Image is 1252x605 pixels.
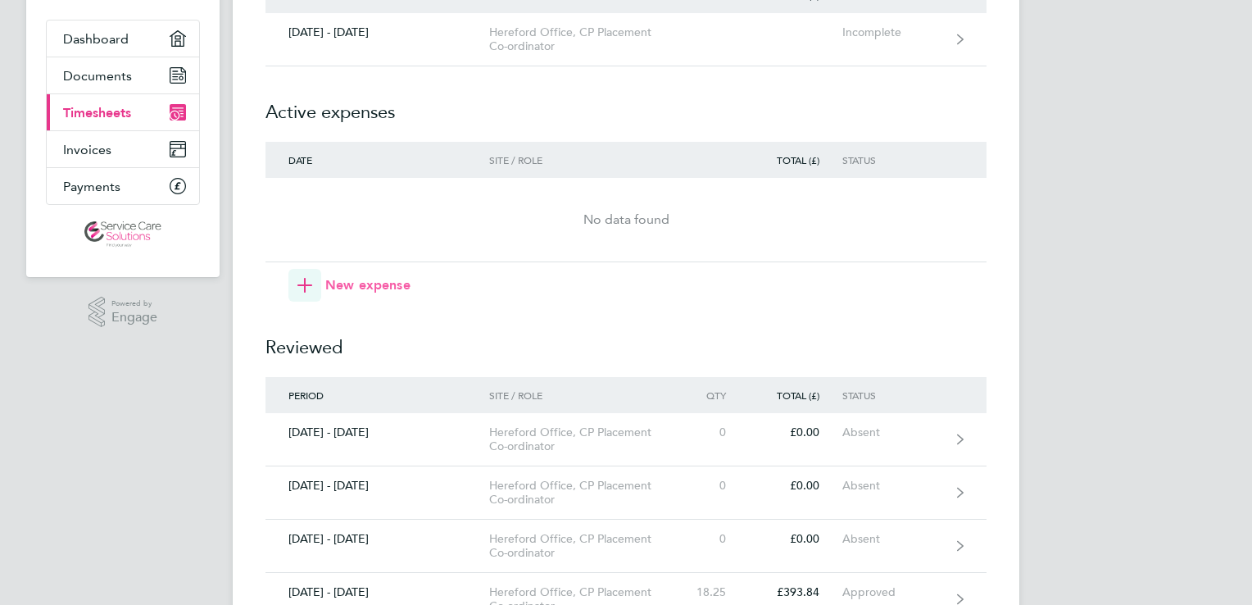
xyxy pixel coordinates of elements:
span: Timesheets [63,105,131,121]
a: Timesheets [47,94,199,130]
span: Documents [63,68,132,84]
span: Dashboard [63,31,129,47]
div: Hereford Office, CP Placement Co-ordinator [489,479,677,507]
div: 0 [677,532,749,546]
a: Go to home page [46,221,200,248]
div: Status [842,389,943,401]
div: 0 [677,425,749,439]
div: Incomplete [842,25,943,39]
div: [DATE] - [DATE] [265,425,489,439]
a: [DATE] - [DATE]Hereford Office, CP Placement Co-ordinator0£0.00Absent [265,520,987,573]
a: [DATE] - [DATE]Hereford Office, CP Placement Co-ordinatorIncomplete [265,13,987,66]
div: Approved [842,585,943,599]
a: Dashboard [47,20,199,57]
div: [DATE] - [DATE] [265,25,489,39]
h2: Active expenses [265,66,987,142]
span: Powered by [111,297,157,311]
span: New expense [325,275,411,295]
a: Invoices [47,131,199,167]
span: Payments [63,179,120,194]
div: [DATE] - [DATE] [265,585,489,599]
div: £0.00 [749,425,842,439]
div: Date [265,154,489,166]
div: Absent [842,479,943,493]
div: [DATE] - [DATE] [265,479,489,493]
div: No data found [265,210,987,230]
span: Invoices [63,142,111,157]
div: Site / Role [489,154,677,166]
span: Engage [111,311,157,325]
div: £393.84 [749,585,842,599]
div: 0 [677,479,749,493]
button: New expense [288,269,411,302]
a: [DATE] - [DATE]Hereford Office, CP Placement Co-ordinator0£0.00Absent [265,466,987,520]
div: Site / Role [489,389,677,401]
div: £0.00 [749,479,842,493]
span: Period [288,389,324,402]
div: £0.00 [749,532,842,546]
div: Total (£) [749,389,842,401]
div: 18.25 [677,585,749,599]
a: Documents [47,57,199,93]
a: [DATE] - [DATE]Hereford Office, CP Placement Co-ordinator0£0.00Absent [265,413,987,466]
h2: Reviewed [265,302,987,377]
div: Absent [842,532,943,546]
div: Hereford Office, CP Placement Co-ordinator [489,25,677,53]
a: Powered byEngage [88,297,158,328]
div: Hereford Office, CP Placement Co-ordinator [489,532,677,560]
div: [DATE] - [DATE] [265,532,489,546]
div: Status [842,154,943,166]
div: Hereford Office, CP Placement Co-ordinator [489,425,677,453]
div: Absent [842,425,943,439]
a: Payments [47,168,199,204]
img: servicecare-logo-retina.png [84,221,161,248]
div: Qty [677,389,749,401]
div: Total (£) [749,154,842,166]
